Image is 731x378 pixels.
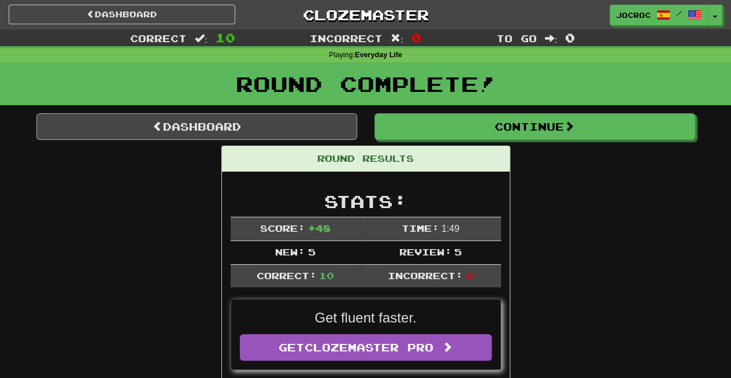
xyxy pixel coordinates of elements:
[275,246,305,257] span: New:
[256,270,316,281] span: Correct:
[305,341,433,354] span: Clozemaster Pro
[240,334,492,361] a: GetClozemaster Pro
[454,246,462,257] span: 5
[216,31,235,45] span: 10
[401,223,439,234] span: Time:
[195,34,207,43] span: :
[36,113,357,140] a: Dashboard
[676,9,682,17] span: /
[610,5,708,25] a: JoCroc /
[616,10,651,20] span: JoCroc
[544,34,557,43] span: :
[310,32,383,44] span: Incorrect
[388,270,463,281] span: Incorrect:
[231,192,501,211] h2: Stats:
[9,5,235,24] a: Dashboard
[307,246,315,257] span: 5
[411,31,421,45] span: 0
[260,223,305,234] span: Score:
[465,270,473,281] span: 0
[399,246,451,257] span: Review:
[319,270,334,281] span: 10
[222,146,510,172] div: Round Results
[253,5,479,25] a: Clozemaster
[441,224,459,234] span: 1 : 49
[307,223,330,234] span: + 48
[130,32,187,44] span: Correct
[565,31,575,45] span: 0
[355,51,402,59] strong: Everyday Life
[240,308,492,328] p: Get fluent faster.
[4,72,727,95] h1: Round Complete!
[496,32,536,44] span: To go
[374,113,695,140] button: Continue
[391,34,403,43] span: :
